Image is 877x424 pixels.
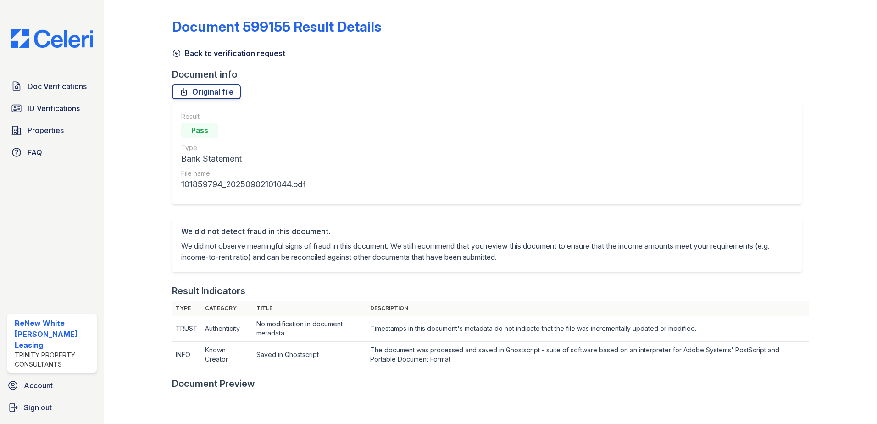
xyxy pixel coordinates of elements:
div: Result [181,112,305,121]
a: ID Verifications [7,99,97,117]
td: INFO [172,342,201,368]
div: Document info [172,68,809,81]
a: Back to verification request [172,48,285,59]
span: Account [24,380,53,391]
td: The document was processed and saved in Ghostscript - suite of software based on an interpreter f... [366,342,810,368]
div: Bank Statement [181,152,305,165]
div: File name [181,169,305,178]
th: Type [172,301,201,316]
div: We did not detect fraud in this document. [181,226,793,237]
div: ReNew White [PERSON_NAME] Leasing [15,318,93,351]
th: Description [366,301,810,316]
a: Sign out [4,398,100,417]
div: Result Indicators [172,285,245,297]
p: We did not observe meaningful signs of fraud in this document. We still recommend that you review... [181,240,793,262]
div: Trinity Property Consultants [15,351,93,369]
span: FAQ [28,147,42,158]
span: Doc Verifications [28,81,87,92]
td: No modification in document metadata [253,316,366,342]
a: Doc Verifications [7,77,97,95]
a: FAQ [7,143,97,162]
td: Known Creator [201,342,253,368]
span: ID Verifications [28,103,80,114]
th: Title [253,301,366,316]
td: TRUST [172,316,201,342]
a: Document 599155 Result Details [172,18,381,35]
a: Properties [7,121,97,139]
div: 101859794_20250902101044.pdf [181,178,305,191]
td: Authenticity [201,316,253,342]
a: Account [4,376,100,395]
div: Pass [181,123,218,138]
th: Category [201,301,253,316]
td: Timestamps in this document's metadata do not indicate that the file was incrementally updated or... [366,316,810,342]
span: Sign out [24,402,52,413]
td: Saved in Ghostscript [253,342,366,368]
span: Properties [28,125,64,136]
a: Original file [172,84,241,99]
img: CE_Logo_Blue-a8612792a0a2168367f1c8372b55b34899dd931a85d93a1a3d3e32e68fde9ad4.png [4,29,100,48]
div: Document Preview [172,377,255,390]
div: Type [181,143,305,152]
